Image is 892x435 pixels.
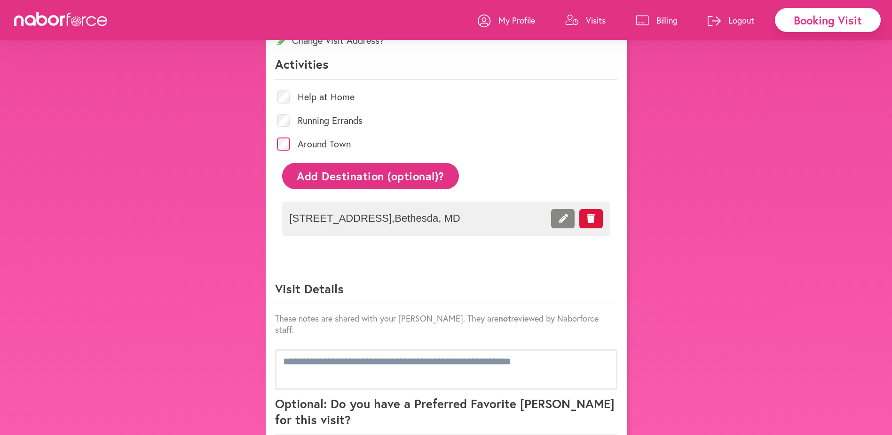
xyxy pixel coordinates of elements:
p: Activities [275,56,617,80]
label: Around Town [298,139,351,149]
button: Add Destination (optional)? [282,163,459,189]
strong: not [498,313,511,324]
p: Change Visit Address? [275,34,617,47]
label: Running Errands [298,116,363,125]
div: Booking Visit [775,8,881,32]
a: Billing [636,6,678,34]
span: [STREET_ADDRESS] , Bethesda , MD [290,212,497,225]
p: These notes are shared with your [PERSON_NAME]. They are reviewed by Naborforce staff. [275,313,617,335]
p: Visits [586,15,606,26]
label: Help at Home [298,92,355,102]
p: My Profile [498,15,535,26]
p: Optional: Do you have a Preferred Favorite [PERSON_NAME] for this visit? [275,395,617,435]
a: Visits [565,6,606,34]
a: My Profile [478,6,535,34]
p: Logout [728,15,754,26]
p: Visit Details [275,281,617,304]
p: Billing [656,15,678,26]
a: Logout [708,6,754,34]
